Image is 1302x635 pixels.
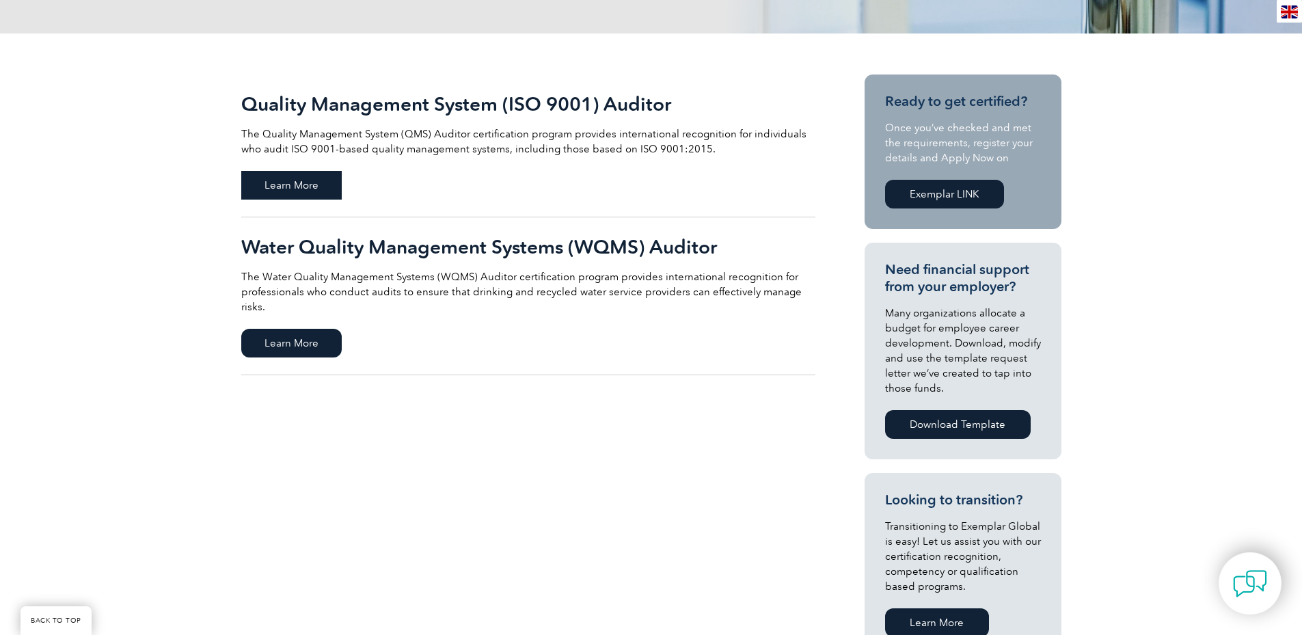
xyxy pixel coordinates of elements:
[1233,567,1267,601] img: contact-chat.png
[241,75,815,217] a: Quality Management System (ISO 9001) Auditor The Quality Management System (QMS) Auditor certific...
[885,120,1041,165] p: Once you’ve checked and met the requirements, register your details and Apply Now on
[241,329,342,357] span: Learn More
[21,606,92,635] a: BACK TO TOP
[885,491,1041,509] h3: Looking to transition?
[241,93,815,115] h2: Quality Management System (ISO 9001) Auditor
[241,126,815,157] p: The Quality Management System (QMS) Auditor certification program provides international recognit...
[885,261,1041,295] h3: Need financial support from your employer?
[885,180,1004,208] a: Exemplar LINK
[1281,5,1298,18] img: en
[241,236,815,258] h2: Water Quality Management Systems (WQMS) Auditor
[241,269,815,314] p: The Water Quality Management Systems (WQMS) Auditor certification program provides international ...
[885,410,1031,439] a: Download Template
[885,306,1041,396] p: Many organizations allocate a budget for employee career development. Download, modify and use th...
[241,171,342,200] span: Learn More
[885,93,1041,110] h3: Ready to get certified?
[241,217,815,375] a: Water Quality Management Systems (WQMS) Auditor The Water Quality Management Systems (WQMS) Audit...
[885,519,1041,594] p: Transitioning to Exemplar Global is easy! Let us assist you with our certification recognition, c...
